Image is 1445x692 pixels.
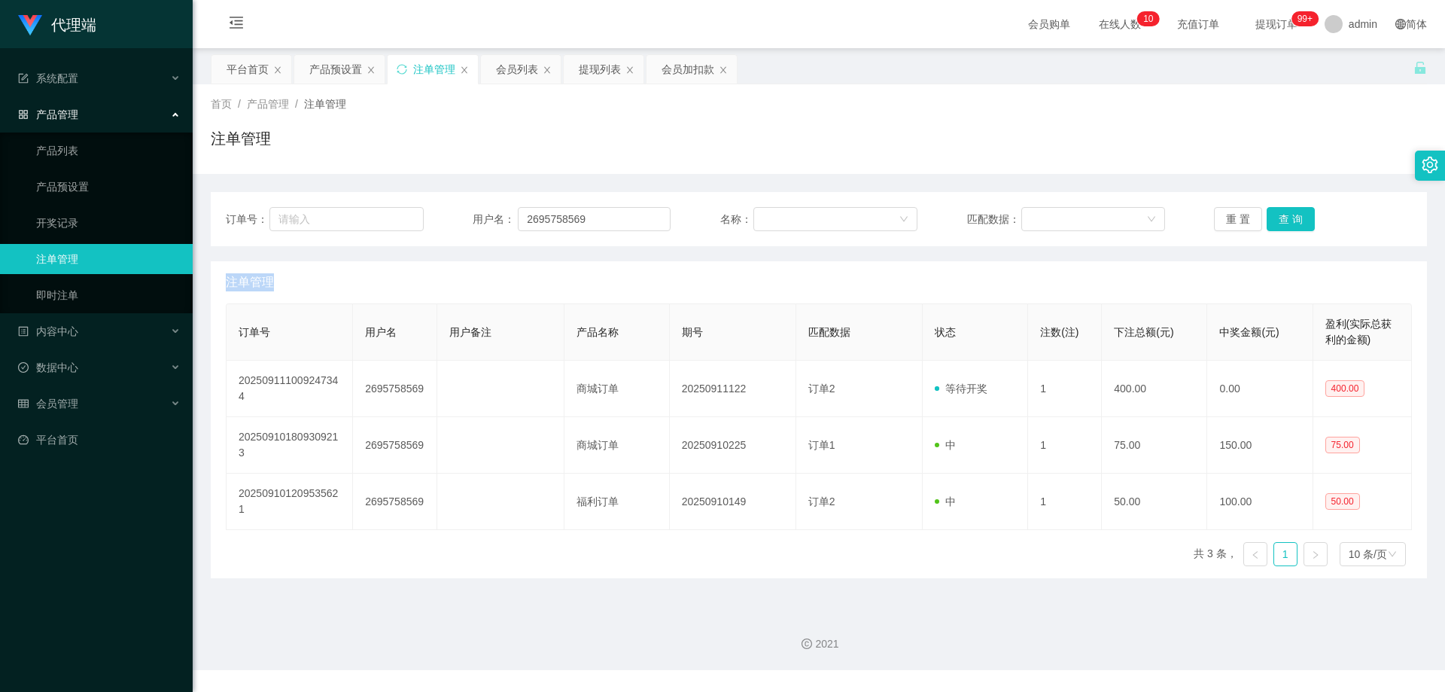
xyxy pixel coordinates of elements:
span: 数据中心 [18,361,78,373]
input: 请输入 [269,207,423,231]
li: 共 3 条， [1194,542,1237,566]
i: 图标: close [367,66,376,75]
i: 图标: close [543,66,552,75]
div: 产品预设置 [309,55,362,84]
div: 平台首页 [227,55,269,84]
span: 用户备注 [449,326,491,338]
h1: 注单管理 [211,127,271,150]
i: 图标: left [1251,550,1260,559]
input: 请输入 [518,207,671,231]
div: 提现列表 [579,55,621,84]
span: 产品名称 [576,326,619,338]
span: 期号 [682,326,703,338]
i: 图标: down [899,215,908,225]
span: 下注总额(元) [1114,326,1173,338]
td: 2695758569 [353,474,437,530]
i: 图标: close [719,66,728,75]
h1: 代理端 [51,1,96,49]
span: 在线人数 [1091,19,1148,29]
span: 会员管理 [18,398,78,410]
span: 产品管理 [247,98,289,110]
i: 图标: unlock [1413,61,1427,75]
i: 图标: sync [397,64,407,75]
a: 产品列表 [36,136,181,166]
span: 名称： [720,212,753,227]
span: 订单号 [239,326,270,338]
td: 20250910225 [670,417,796,474]
td: 150.00 [1207,417,1313,474]
span: 订单2 [808,495,835,508]
td: 福利订单 [564,474,670,530]
li: 1 [1273,542,1297,566]
i: 图标: copyright [802,639,812,649]
span: 注数(注) [1040,326,1078,338]
a: 图标: dashboard平台首页 [18,425,181,455]
i: 图标: global [1395,19,1406,29]
td: 202509101209535621 [227,474,353,530]
td: 202509101809309213 [227,417,353,474]
a: 代理端 [18,18,96,30]
span: 中 [935,495,956,508]
i: 图标: right [1311,550,1320,559]
span: 订单号： [226,212,269,227]
span: 注单管理 [304,98,346,110]
span: 中奖金额(元) [1219,326,1279,338]
div: 10 条/页 [1349,543,1387,565]
span: / [295,98,298,110]
span: 中 [935,439,956,451]
a: 产品预设置 [36,172,181,202]
span: 首页 [211,98,232,110]
a: 注单管理 [36,244,181,274]
i: 图标: menu-fold [211,1,262,49]
span: 提现订单 [1248,19,1305,29]
td: 20250911122 [670,361,796,417]
li: 上一页 [1243,542,1267,566]
a: 即时注单 [36,280,181,310]
a: 1 [1274,543,1297,565]
p: 0 [1148,11,1154,26]
button: 查 询 [1267,207,1315,231]
li: 下一页 [1304,542,1328,566]
span: 注单管理 [226,273,274,291]
td: 202509111009247344 [227,361,353,417]
span: 匹配数据 [808,326,850,338]
a: 开奖记录 [36,208,181,238]
td: 75.00 [1102,417,1207,474]
td: 1 [1028,417,1102,474]
td: 商城订单 [564,361,670,417]
sup: 10 [1137,11,1159,26]
span: 盈利(实际总获利的金额) [1325,318,1392,346]
td: 400.00 [1102,361,1207,417]
td: 20250910149 [670,474,796,530]
i: 图标: down [1147,215,1156,225]
i: 图标: setting [1422,157,1438,173]
span: 400.00 [1325,380,1365,397]
span: 75.00 [1325,437,1360,453]
i: 图标: close [625,66,634,75]
span: 内容中心 [18,325,78,337]
td: 0.00 [1207,361,1313,417]
span: 状态 [935,326,956,338]
td: 2695758569 [353,361,437,417]
i: 图标: table [18,398,29,409]
i: 图标: check-circle-o [18,362,29,373]
i: 图标: form [18,73,29,84]
span: / [238,98,241,110]
span: 匹配数据： [967,212,1021,227]
span: 系统配置 [18,72,78,84]
td: 50.00 [1102,474,1207,530]
td: 商城订单 [564,417,670,474]
sup: 1159 [1291,11,1319,26]
span: 订单2 [808,383,835,395]
span: 产品管理 [18,108,78,120]
i: 图标: close [273,66,282,75]
i: 图标: appstore-o [18,109,29,120]
td: 100.00 [1207,474,1313,530]
td: 2695758569 [353,417,437,474]
span: 订单1 [808,439,835,451]
span: 等待开奖 [935,383,987,395]
button: 重 置 [1214,207,1262,231]
i: 图标: profile [18,326,29,337]
p: 1 [1143,11,1148,26]
span: 50.00 [1325,493,1360,510]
